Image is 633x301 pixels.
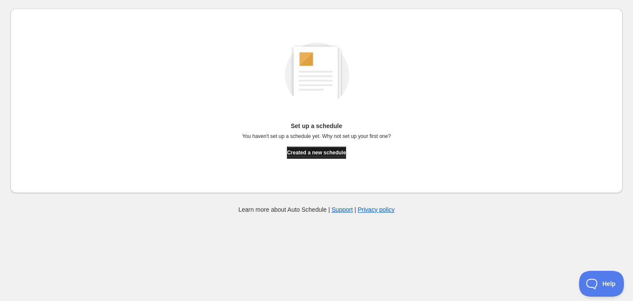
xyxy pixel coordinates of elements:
p: Set up a schedule [242,122,391,130]
button: Created a new schedule [287,147,346,159]
p: Learn more about Auto Schedule | | [238,205,394,214]
span: Created a new schedule [287,149,346,156]
iframe: Toggle Customer Support [579,271,624,297]
a: Privacy policy [358,206,395,213]
a: Support [332,206,353,213]
p: You haven't set up a schedule yet. Why not set up your first one? [242,133,391,140]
